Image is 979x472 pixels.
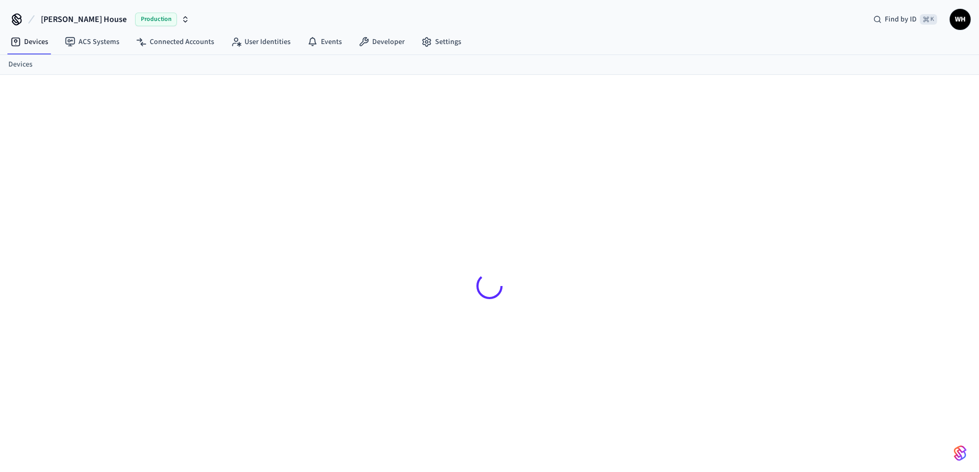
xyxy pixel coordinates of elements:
span: WH [951,10,970,29]
button: WH [950,9,971,30]
a: User Identities [222,32,299,51]
a: Devices [8,59,32,70]
span: ⌘ K [920,14,937,25]
img: SeamLogoGradient.69752ec5.svg [954,445,966,462]
a: ACS Systems [57,32,128,51]
span: Find by ID [885,14,917,25]
a: Devices [2,32,57,51]
a: Developer [350,32,413,51]
a: Events [299,32,350,51]
a: Settings [413,32,470,51]
div: Find by ID⌘ K [865,10,945,29]
span: Production [135,13,177,26]
span: [PERSON_NAME] House [41,13,127,26]
a: Connected Accounts [128,32,222,51]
